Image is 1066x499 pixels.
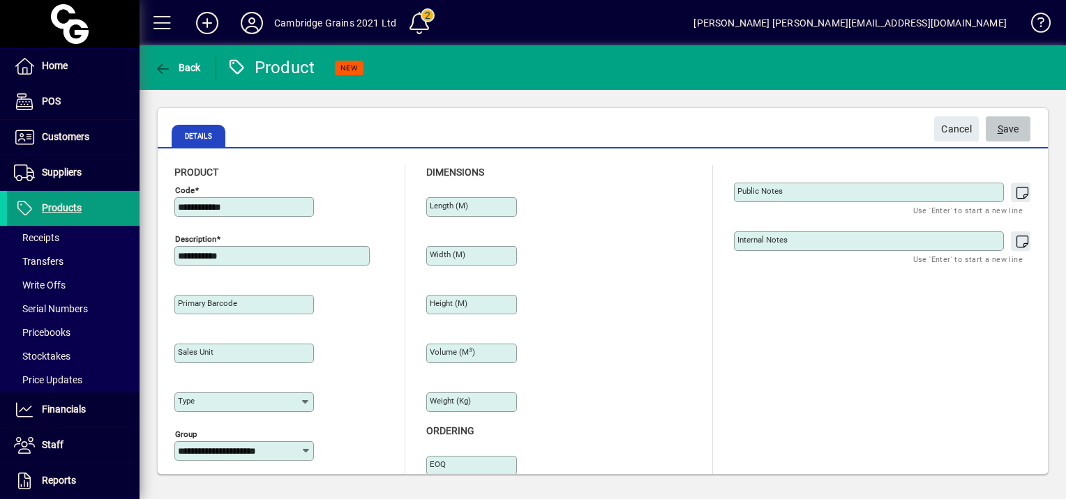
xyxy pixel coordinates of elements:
span: Back [154,62,201,73]
mat-label: Description [175,234,216,244]
a: Pricebooks [7,321,140,344]
mat-label: Group [175,429,197,439]
mat-label: Weight (Kg) [430,396,471,406]
a: Stocktakes [7,344,140,368]
a: Financials [7,392,140,427]
span: Customers [42,131,89,142]
mat-label: Code [175,185,195,195]
span: Details [172,125,225,147]
mat-label: Primary barcode [178,298,237,308]
span: Staff [42,439,63,450]
mat-label: Internal Notes [737,235,788,245]
span: Receipts [14,232,59,243]
a: Reports [7,463,140,498]
span: Home [42,60,68,71]
a: Staff [7,428,140,463]
span: Ordering [426,425,474,436]
mat-label: Width (m) [430,249,465,259]
mat-label: Public Notes [737,186,783,196]
a: Write Offs [7,273,140,297]
span: Products [42,202,82,213]
a: POS [7,84,140,119]
a: Knowledge Base [1021,3,1049,48]
mat-label: Type [178,396,195,406]
span: Suppliers [42,167,82,178]
sup: 3 [469,346,472,353]
mat-label: Length (m) [430,201,468,210]
div: [PERSON_NAME] [PERSON_NAME][EMAIL_ADDRESS][DOMAIN_NAME] [693,12,1007,34]
span: Transfers [14,256,63,267]
span: NEW [340,63,358,72]
button: Profile [230,10,274,36]
span: Stocktakes [14,351,70,362]
a: Serial Numbers [7,297,140,321]
a: Receipts [7,226,140,249]
button: Cancel [934,116,979,141]
span: Price Updates [14,374,82,385]
a: Suppliers [7,155,140,190]
app-page-header-button: Back [140,55,216,80]
div: Cambridge Grains 2021 Ltd [274,12,396,34]
mat-hint: Use 'Enter' to start a new line [913,251,1023,267]
a: Home [7,49,140,84]
mat-label: Height (m) [430,298,467,308]
span: Dimensions [426,167,484,178]
span: Financials [42,404,86,415]
span: Cancel [941,118,972,141]
mat-hint: Use 'Enter' to start a new line [913,202,1023,218]
button: Add [185,10,230,36]
span: Product [174,167,218,178]
div: Product [227,56,315,79]
span: S [998,123,1003,135]
span: POS [42,95,61,107]
a: Price Updates [7,368,140,392]
a: Transfers [7,249,140,273]
a: Customers [7,120,140,155]
button: Save [986,116,1030,141]
mat-label: EOQ [430,459,446,469]
span: ave [998,118,1019,141]
span: Pricebooks [14,327,70,338]
mat-label: Volume (m ) [430,347,475,357]
span: Reports [42,475,76,486]
button: Back [151,55,204,80]
span: Serial Numbers [14,303,88,314]
mat-label: Sales unit [178,347,213,357]
span: Write Offs [14,279,66,291]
